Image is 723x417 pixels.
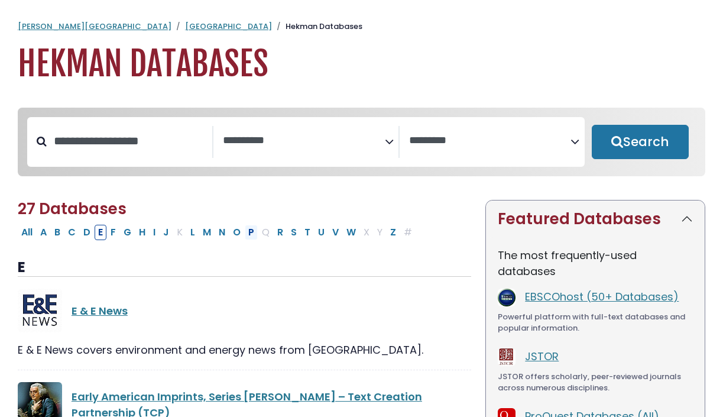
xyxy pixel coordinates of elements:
[160,225,173,240] button: Filter Results J
[47,131,212,151] input: Search database by title or keyword
[387,225,400,240] button: Filter Results Z
[486,201,705,238] button: Featured Databases
[18,44,705,84] h1: Hekman Databases
[525,289,679,304] a: EBSCOhost (50+ Databases)
[135,225,149,240] button: Filter Results H
[18,21,705,33] nav: breadcrumb
[272,21,362,33] li: Hekman Databases
[120,225,135,240] button: Filter Results G
[72,303,128,318] a: E & E News
[37,225,50,240] button: Filter Results A
[223,135,385,147] textarea: Search
[274,225,287,240] button: Filter Results R
[64,225,79,240] button: Filter Results C
[185,21,272,32] a: [GEOGRAPHIC_DATA]
[315,225,328,240] button: Filter Results U
[18,342,471,358] div: E & E News covers environment and energy news from [GEOGRAPHIC_DATA].
[592,125,689,159] button: Submit for Search Results
[245,225,258,240] button: Filter Results P
[498,247,693,279] p: The most frequently-used databases
[343,225,359,240] button: Filter Results W
[18,224,417,239] div: Alpha-list to filter by first letter of database name
[498,371,693,394] div: JSTOR offers scholarly, peer-reviewed journals across numerous disciplines.
[18,198,127,219] span: 27 Databases
[229,225,244,240] button: Filter Results O
[329,225,342,240] button: Filter Results V
[301,225,314,240] button: Filter Results T
[525,349,559,364] a: JSTOR
[18,21,171,32] a: [PERSON_NAME][GEOGRAPHIC_DATA]
[107,225,119,240] button: Filter Results F
[199,225,215,240] button: Filter Results M
[287,225,300,240] button: Filter Results S
[18,259,471,277] h3: E
[80,225,94,240] button: Filter Results D
[409,135,571,147] textarea: Search
[18,225,36,240] button: All
[215,225,229,240] button: Filter Results N
[187,225,199,240] button: Filter Results L
[51,225,64,240] button: Filter Results B
[18,108,705,176] nav: Search filters
[150,225,159,240] button: Filter Results I
[498,311,693,334] div: Powerful platform with full-text databases and popular information.
[95,225,106,240] button: Filter Results E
